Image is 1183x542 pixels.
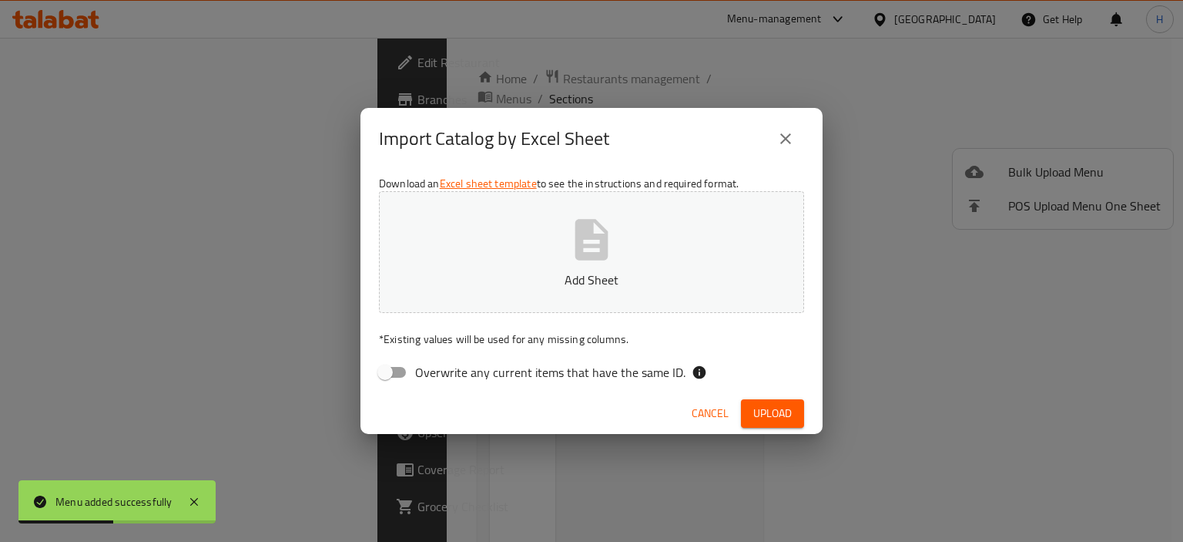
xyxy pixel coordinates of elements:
[440,173,537,194] a: Excel sheet template
[360,170,823,393] div: Download an to see the instructions and required format.
[692,365,707,380] svg: If the overwrite option isn't selected, then the items that match an existing ID will be ignored ...
[692,404,729,423] span: Cancel
[415,363,685,382] span: Overwrite any current items that have the same ID.
[741,399,804,428] button: Upload
[379,191,804,313] button: Add Sheet
[379,126,609,151] h2: Import Catalog by Excel Sheet
[379,332,804,347] p: Existing values will be used for any missing columns.
[753,404,792,423] span: Upload
[55,493,173,510] div: Menu added successfully
[767,120,804,157] button: close
[685,399,735,428] button: Cancel
[403,271,780,289] p: Add Sheet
